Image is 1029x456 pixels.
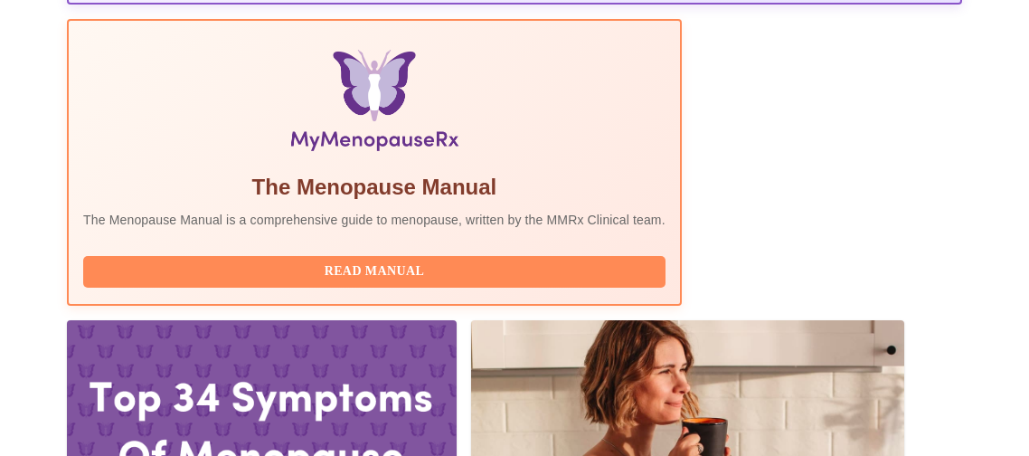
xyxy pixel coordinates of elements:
h5: The Menopause Manual [83,173,666,202]
span: Read Manual [101,261,647,283]
p: The Menopause Manual is a comprehensive guide to menopause, written by the MMRx Clinical team. [83,211,666,229]
a: Read Manual [83,262,670,278]
button: Read Manual [83,256,666,288]
img: Menopause Manual [175,50,572,158]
